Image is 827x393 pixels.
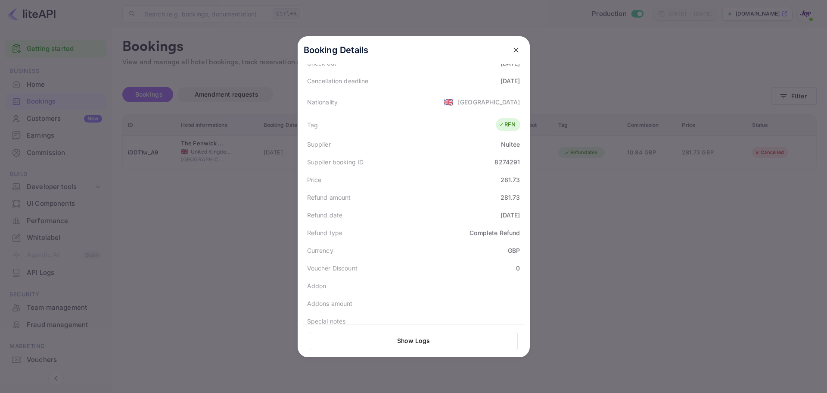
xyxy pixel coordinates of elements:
div: Refund amount [307,193,351,202]
div: Voucher Discount [307,264,358,273]
div: 8274291 [494,157,520,167]
div: Special notes [307,317,346,326]
button: Show Logs [310,332,518,350]
div: Refund type [307,228,343,237]
div: [DATE] [501,76,520,85]
button: close [508,42,524,58]
span: United States [444,94,454,110]
div: Currency [307,246,333,255]
div: Cancellation deadline [307,76,369,85]
div: GBP [508,246,520,255]
div: Refund date [307,211,343,220]
div: Nuitée [501,140,520,149]
div: Supplier booking ID [307,157,364,167]
div: 0 [516,264,520,273]
div: 281.73 [501,193,520,202]
div: [GEOGRAPHIC_DATA] [458,97,520,107]
div: Addons amount [307,299,353,308]
div: 281.73 [501,175,520,184]
div: [DATE] [501,211,520,220]
div: Supplier [307,140,331,149]
div: Complete Refund [469,228,520,237]
div: RFN [498,120,516,129]
p: Booking Details [304,44,369,57]
div: Nationality [307,97,338,107]
div: Tag [307,120,318,129]
div: Price [307,175,322,184]
div: Addon [307,281,326,290]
